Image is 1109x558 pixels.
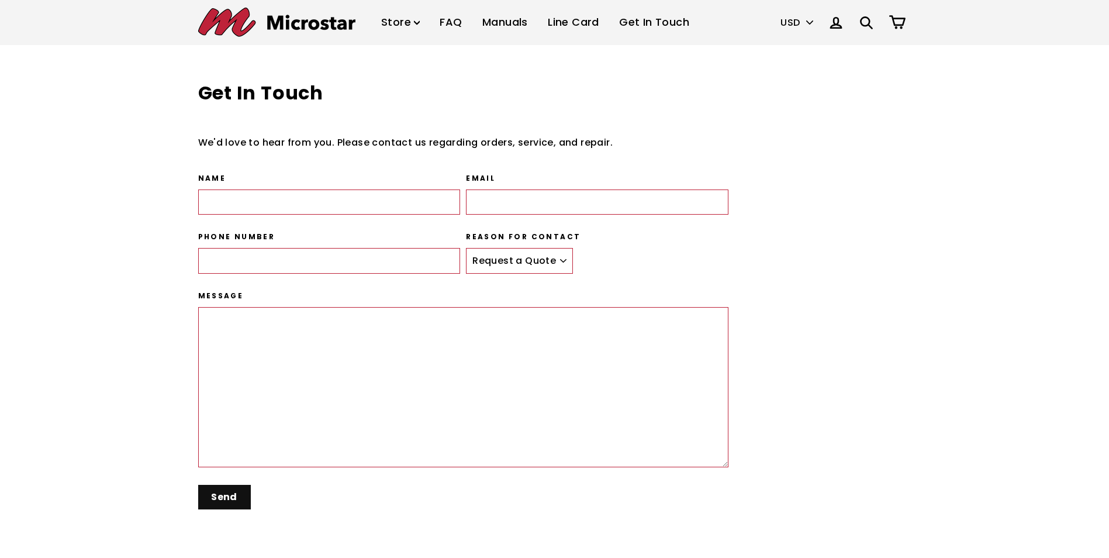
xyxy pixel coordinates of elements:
[198,135,729,150] div: We'd love to hear from you. Please contact us regarding orders, service, and repair.
[539,5,608,40] a: Line Card
[431,5,471,40] a: FAQ
[198,232,461,242] label: Phone number
[610,5,698,40] a: Get In Touch
[372,5,429,40] a: Store
[466,174,728,184] label: Email
[474,5,537,40] a: Manuals
[372,5,698,40] ul: Primary
[198,485,251,510] input: Send
[198,291,729,301] label: Message
[198,8,355,37] img: Microstar Electronics
[198,80,729,106] h1: Get In Touch
[466,232,728,242] label: Reason for contact
[198,174,461,184] label: Name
